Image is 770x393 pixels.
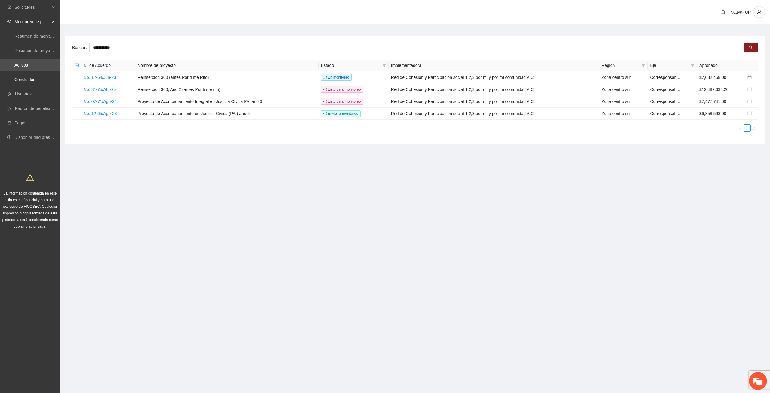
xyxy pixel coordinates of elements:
span: sync [323,76,327,79]
a: calendar [747,75,752,80]
a: calendar [747,99,752,104]
span: calendar [747,87,752,91]
a: Usuarios [15,92,32,96]
a: Resumen de monitoreo [14,34,58,39]
span: Listo para monitoreo [321,98,363,105]
td: $6,858,598.00 [697,108,745,120]
li: 1 [744,124,751,132]
td: Red de Cohesión y Participación social 1,2,3 por mí y por mí comunidad A.C. [389,108,599,120]
td: $12,482,632.20 [697,83,745,95]
span: right [753,126,756,130]
td: Proyecto de Acompañamiento en Justicia Cívica (PAI) año 5 [135,108,318,120]
a: No. 12-64/Jun-23 [84,75,116,80]
li: Next Page [751,124,758,132]
a: Disponibilidad presupuestal [14,135,66,140]
td: Reinserción 360 (antes Por ti me Rifo) [135,71,318,83]
span: Corresponsab... [650,75,680,80]
span: minus-square [75,63,79,67]
span: calendar [747,75,752,79]
span: filter [690,61,696,70]
th: Implementadora [389,60,599,71]
button: bell [718,7,728,17]
span: Listo para monitoreo [321,86,363,93]
span: warning [26,174,34,182]
a: No. 31-75/Abr-25 [84,87,116,92]
td: Red de Cohesión y Participación social 1,2,3 por mí y por mí comunidad A.C. [389,95,599,108]
button: right [751,124,758,132]
span: calendar [747,111,752,115]
th: Aprobado [697,60,745,71]
span: Solicitudes [14,1,50,13]
a: Pagos [14,120,26,125]
td: Red de Cohesión y Participación social 1,2,3 por mí y por mí comunidad A.C. [389,83,599,95]
a: calendar [747,87,752,92]
span: bell [719,10,728,14]
a: Concluidos [14,77,35,82]
td: Reinserción 360, Año 2 (antes Por ti me rifo) [135,83,318,95]
a: 1 [744,125,750,131]
th: Nº de Acuerdo [81,60,135,71]
span: filter [383,64,386,67]
span: Corresponsab... [650,87,680,92]
a: Resumen de proyectos aprobados [14,48,79,53]
span: left [738,126,742,130]
span: Enviar a monitoreo [321,110,361,117]
span: search [749,45,753,50]
span: Estado [321,62,380,69]
a: Activos [14,63,28,67]
span: clock-circle [323,112,327,115]
span: Región [602,62,639,69]
span: check-circle [323,88,327,91]
span: calendar [747,99,752,103]
label: Buscar [72,43,89,52]
td: Zona centro sur [599,95,648,108]
span: Corresponsab... [650,111,680,116]
td: Zona centro sur [599,108,648,120]
span: eye [7,20,11,24]
span: Monitoreo de proyectos [14,16,50,28]
td: $7,477,741.00 [697,95,745,108]
button: search [744,43,758,52]
span: filter [691,64,695,67]
td: Zona centro sur [599,71,648,83]
span: Corresponsab... [650,99,680,104]
span: filter [381,61,387,70]
a: Padrón de beneficiarios [15,106,59,111]
span: Kattya- UP [730,10,751,14]
span: filter [640,61,646,70]
a: No. 12-65/Ago-23 [84,111,117,116]
td: Zona centro sur [599,83,648,95]
span: inbox [7,5,11,9]
span: En monitoreo [321,74,352,81]
a: No. 07-71/Ago-24 [84,99,117,104]
span: Eje [650,62,688,69]
span: La información contenida en este sitio es confidencial y para uso exclusivo de FICOSEC. Cualquier... [2,191,58,229]
li: Previous Page [736,124,744,132]
td: Proyecto de Acompañamiento Integral en Justicia Cívica PAI año 6 [135,95,318,108]
td: Red de Cohesión y Participación social 1,2,3 por mí y por mí comunidad A.C. [389,71,599,83]
span: check-circle [323,100,327,103]
td: $7,082,458.00 [697,71,745,83]
span: user [753,9,765,15]
button: left [736,124,744,132]
button: user [753,6,765,18]
th: Nombre de proyecto [135,60,318,71]
a: calendar [747,111,752,116]
span: filter [642,64,645,67]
